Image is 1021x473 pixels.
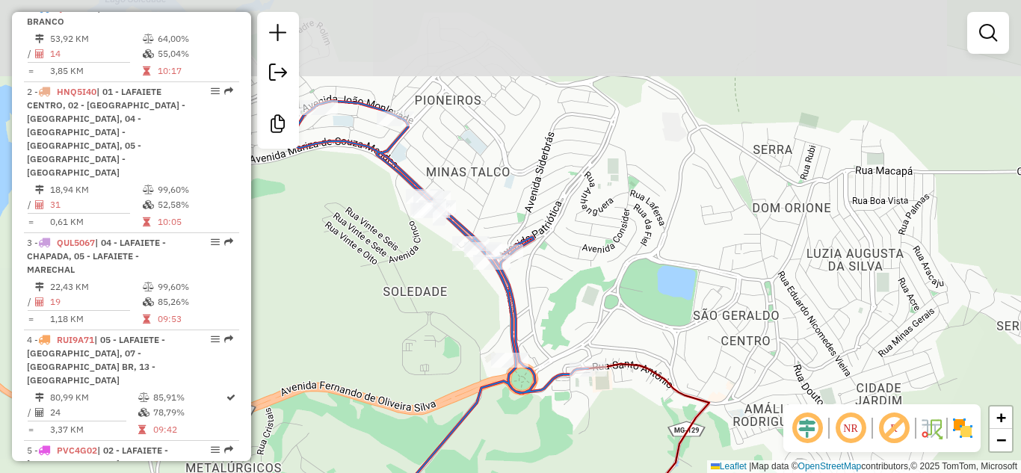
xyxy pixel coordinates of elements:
[35,408,44,417] i: Total de Atividades
[27,64,34,78] td: =
[973,18,1003,48] a: Exibir filtros
[211,445,220,454] em: Opções
[226,393,235,402] i: Rota otimizada
[157,279,232,294] td: 99,60%
[157,182,232,197] td: 99,60%
[157,197,232,212] td: 52,58%
[263,58,293,91] a: Exportar sessão
[27,86,185,178] span: | 01 - LAFAIETE CENTRO, 02 - [GEOGRAPHIC_DATA] - [GEOGRAPHIC_DATA], 04 - [GEOGRAPHIC_DATA] - [GEO...
[224,335,233,344] em: Rota exportada
[143,49,154,58] i: % de utilização da cubagem
[27,445,168,469] span: 5 -
[57,86,96,97] span: HNQ5I40
[57,445,97,456] span: PVC4G02
[798,461,862,472] a: OpenStreetMap
[143,315,150,324] i: Tempo total em rota
[157,294,232,309] td: 85,26%
[157,46,232,61] td: 55,04%
[143,185,154,194] i: % de utilização do peso
[990,406,1012,429] a: Zoom in
[27,312,34,327] td: =
[157,64,232,78] td: 10:17
[49,31,142,46] td: 53,92 KM
[157,312,232,327] td: 09:53
[49,64,142,78] td: 3,85 KM
[35,34,44,43] i: Distância Total
[996,430,1006,449] span: −
[143,282,154,291] i: % de utilização do peso
[138,393,149,402] i: % de utilização do peso
[57,237,95,248] span: QUL5067
[49,46,142,61] td: 14
[138,408,149,417] i: % de utilização da cubagem
[49,197,142,212] td: 31
[57,334,94,345] span: RUI9A71
[152,405,225,420] td: 78,79%
[263,109,293,143] a: Criar modelo
[27,334,165,386] span: | 05 - LAFAIETE - [GEOGRAPHIC_DATA], 07 - [GEOGRAPHIC_DATA] BR, 13 - [GEOGRAPHIC_DATA]
[157,214,232,229] td: 10:05
[211,335,220,344] em: Opções
[27,214,34,229] td: =
[27,405,34,420] td: /
[27,294,34,309] td: /
[143,200,154,209] i: % de utilização da cubagem
[263,18,293,52] a: Nova sessão e pesquisa
[143,34,154,43] i: % de utilização do peso
[152,422,225,437] td: 09:42
[749,461,751,472] span: |
[224,445,233,454] em: Rota exportada
[35,282,44,291] i: Distância Total
[143,67,150,75] i: Tempo total em rota
[990,429,1012,451] a: Zoom out
[707,460,1021,473] div: Map data © contributors,© 2025 TomTom, Microsoft
[27,237,166,275] span: | 04 - LAFAIETE - CHAPADA, 05 - LAFAIETE - MARECHAL
[211,87,220,96] em: Opções
[152,390,225,405] td: 85,91%
[35,49,44,58] i: Total de Atividades
[35,393,44,402] i: Distância Total
[951,416,975,440] img: Exibir/Ocultar setores
[49,422,138,437] td: 3,37 KM
[35,200,44,209] i: Total de Atividades
[833,410,869,446] span: Ocultar NR
[876,410,912,446] span: Exibir rótulo
[224,87,233,96] em: Rota exportada
[224,238,233,247] em: Rota exportada
[49,405,138,420] td: 24
[27,2,147,27] span: 1 -
[27,86,185,178] span: 2 -
[57,2,97,13] span: QPZ6H65
[789,410,825,446] span: Ocultar deslocamento
[49,390,138,405] td: 80,99 KM
[27,334,165,386] span: 4 -
[138,425,146,434] i: Tempo total em rota
[35,297,44,306] i: Total de Atividades
[49,312,142,327] td: 1,18 KM
[27,2,147,27] span: | 08 - OURO BRANCO
[49,294,142,309] td: 19
[711,461,747,472] a: Leaflet
[27,237,166,275] span: 3 -
[143,297,154,306] i: % de utilização da cubagem
[157,31,232,46] td: 64,00%
[35,185,44,194] i: Distância Total
[49,214,142,229] td: 0,61 KM
[919,416,943,440] img: Fluxo de ruas
[27,197,34,212] td: /
[996,408,1006,427] span: +
[49,279,142,294] td: 22,43 KM
[27,445,168,469] span: | 02 - LAFAIETE - [GEOGRAPHIC_DATA]
[49,182,142,197] td: 18,94 KM
[27,46,34,61] td: /
[27,422,34,437] td: =
[211,238,220,247] em: Opções
[143,217,150,226] i: Tempo total em rota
